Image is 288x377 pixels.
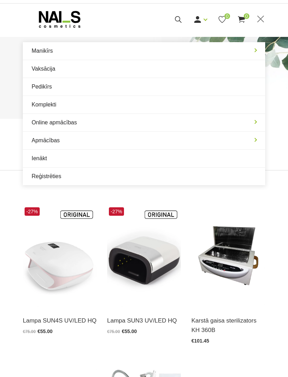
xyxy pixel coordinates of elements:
[218,15,227,24] a: 0
[23,42,265,60] a: Manikīrs
[109,207,124,216] span: -27%
[23,150,265,167] a: Ienākt
[23,329,36,334] span: €75.00
[107,329,120,334] span: €75.00
[191,338,209,344] span: €101.45
[107,316,181,325] a: Lampa SUN3 UV/LED HQ
[237,15,246,24] a: 0
[191,206,265,307] img: Karstā gaisa sterilizatoru var izmantot skaistumkopšanas salonos, manikīra kabinetos, ēdināšanas ...
[25,207,40,216] span: -27%
[23,316,97,325] a: Lampa SUN4S UV/LED HQ
[191,316,265,335] a: Karstā gaisa sterilizators KH 360B
[23,78,265,96] a: Pedikīrs
[23,168,265,185] a: Reģistrēties
[23,96,265,113] a: Komplekti
[23,60,265,78] a: Vaksācija
[224,13,230,19] span: 0
[244,13,249,19] span: 0
[23,206,97,307] img: Tips:UV LAMPAZīmola nosaukums:SUNUVModeļa numurs: SUNUV4Profesionālā UV/Led lampa.Garantija: 1 ga...
[107,206,181,307] img: Modelis: SUNUV 3Jauda: 48WViļņu garums: 365+405nmKalpošanas ilgums: 50000 HRSPogas vadība:10s/30s...
[38,329,53,334] span: €55.00
[23,114,265,131] a: Online apmācības
[122,329,137,334] span: €55.00
[23,132,265,149] a: Apmācības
